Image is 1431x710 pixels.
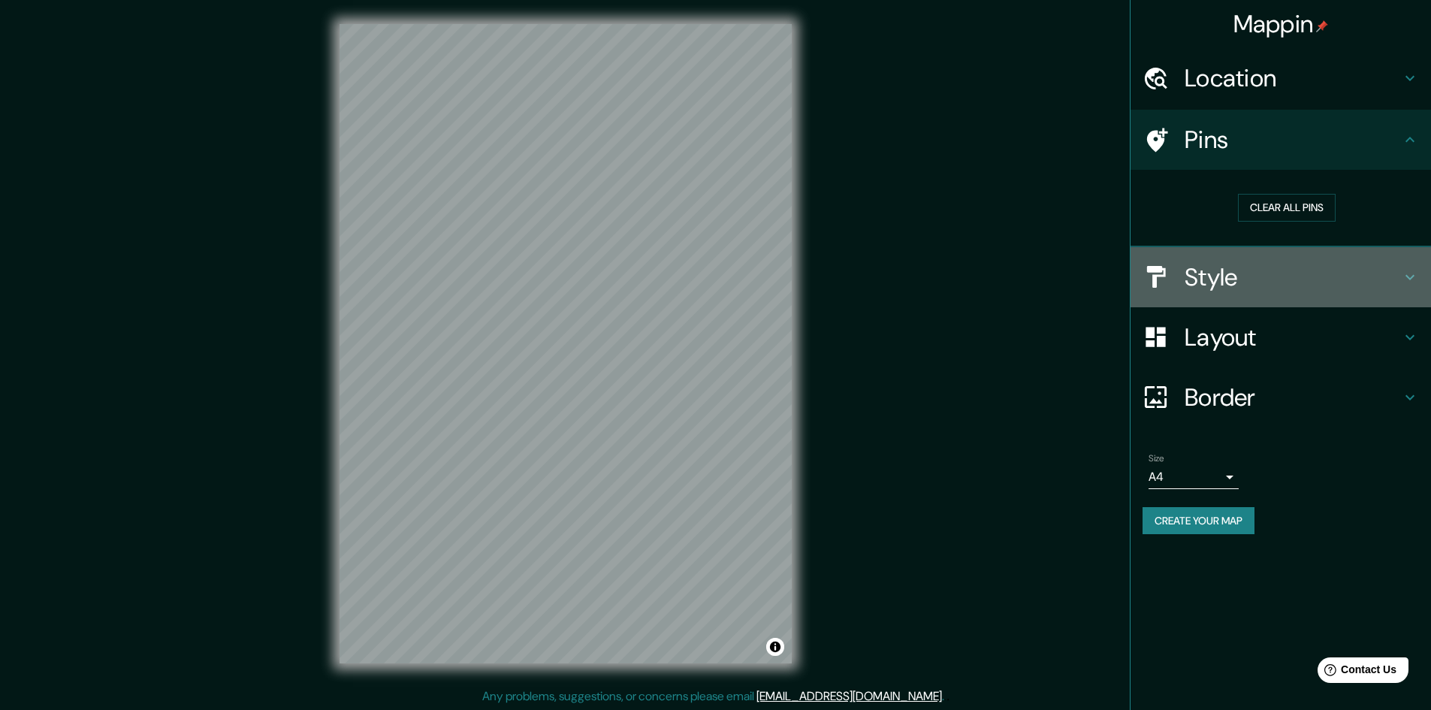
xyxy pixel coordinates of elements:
[1297,651,1414,693] iframe: Help widget launcher
[1185,322,1401,352] h4: Layout
[1185,382,1401,412] h4: Border
[1185,63,1401,93] h4: Location
[756,688,942,704] a: [EMAIL_ADDRESS][DOMAIN_NAME]
[1316,20,1328,32] img: pin-icon.png
[340,24,792,663] canvas: Map
[1143,507,1254,535] button: Create your map
[944,687,946,705] div: .
[766,638,784,656] button: Toggle attribution
[1131,110,1431,170] div: Pins
[1238,194,1336,222] button: Clear all pins
[1131,307,1431,367] div: Layout
[1233,9,1329,39] h4: Mappin
[946,687,949,705] div: .
[1185,262,1401,292] h4: Style
[1149,452,1164,464] label: Size
[1185,125,1401,155] h4: Pins
[482,687,944,705] p: Any problems, suggestions, or concerns please email .
[1131,367,1431,428] div: Border
[1149,465,1239,489] div: A4
[1131,247,1431,307] div: Style
[1131,48,1431,108] div: Location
